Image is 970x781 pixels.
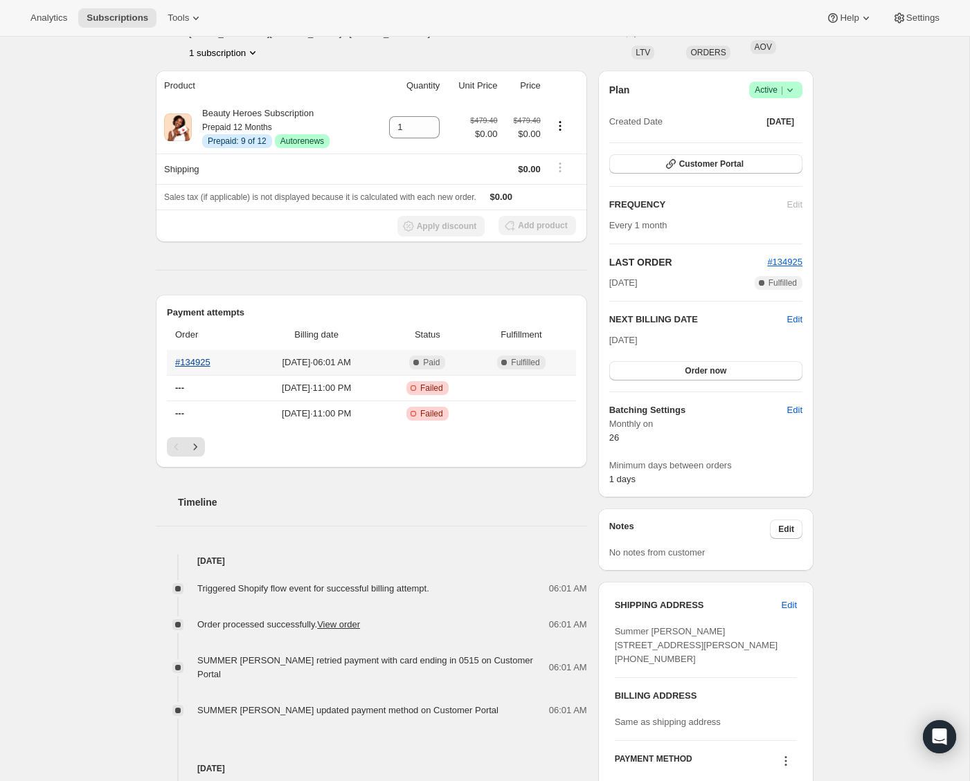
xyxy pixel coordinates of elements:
[766,116,794,127] span: [DATE]
[615,598,782,612] h3: SHIPPING ADDRESS
[779,399,811,421] button: Edit
[609,361,802,380] button: Order now
[690,48,726,57] span: ORDERS
[615,689,797,703] h3: BILLING ADDRESS
[175,408,184,419] span: ---
[609,403,787,417] h6: Batching Settings
[609,115,663,129] span: Created Date
[156,71,372,101] th: Product
[470,127,497,141] span: $0.00
[636,48,650,57] span: LTV
[549,618,587,632] span: 06:01 AM
[514,116,541,125] small: $479.40
[609,220,667,230] span: Every 1 month
[615,717,721,727] span: Same as shipping address
[609,154,802,174] button: Customer Portal
[685,365,726,376] span: Order now
[518,164,541,174] span: $0.00
[923,720,956,753] div: Open Intercom Messenger
[549,704,587,717] span: 06:01 AM
[280,136,324,147] span: Autorenews
[22,8,75,28] button: Analytics
[767,255,802,269] button: #134925
[782,598,797,612] span: Edit
[208,136,267,147] span: Prepaid: 9 of 12
[549,661,587,674] span: 06:01 AM
[167,320,249,350] th: Order
[168,12,189,24] span: Tools
[490,192,513,202] span: $0.00
[30,12,67,24] span: Analytics
[156,154,372,184] th: Shipping
[178,495,587,509] h2: Timeline
[609,313,787,327] h2: NEXT BILLING DATE
[423,357,440,368] span: Paid
[253,328,379,342] span: Billing date
[615,626,778,664] span: Summer [PERSON_NAME] [STREET_ADDRESS][PERSON_NAME] [PHONE_NUMBER]
[609,335,638,345] span: [DATE]
[372,71,444,101] th: Quantity
[475,328,567,342] span: Fulfillment
[444,71,501,101] th: Unit Price
[156,762,587,775] h4: [DATE]
[253,381,379,395] span: [DATE] · 11:00 PM
[609,432,619,443] span: 26
[770,520,802,539] button: Edit
[755,42,772,52] span: AOV
[317,619,360,630] a: View order
[388,328,467,342] span: Status
[197,705,499,715] span: SUMMER [PERSON_NAME] updated payment method on Customer Portal
[781,84,783,95] span: |
[159,8,211,28] button: Tools
[156,554,587,568] h4: [DATE]
[773,594,805,616] button: Edit
[167,306,576,320] h2: Payment attempts
[189,46,260,59] button: Product actions
[502,71,545,101] th: Price
[197,655,533,679] span: SUMMER [PERSON_NAME] retried payment with card ending in 0515 on Customer Portal
[758,112,802,131] button: [DATE]
[609,255,768,269] h2: LAST ORDER
[906,12,940,24] span: Settings
[767,257,802,267] a: #134925
[186,437,205,457] button: Next
[549,118,571,134] button: Product actions
[679,158,744,169] span: Customer Portal
[253,356,379,369] span: [DATE] · 06:01 AM
[164,192,476,202] span: Sales tax (if applicable) is not displayed because it is calculated with each new order.
[769,277,797,288] span: Fulfilled
[609,520,771,539] h3: Notes
[609,547,706,558] span: No notes from customer
[470,116,497,125] small: $479.40
[253,407,379,421] span: [DATE] · 11:00 PM
[609,276,638,290] span: [DATE]
[420,408,443,419] span: Failed
[197,583,429,594] span: Triggered Shopify flow event for successful billing attempt.
[167,437,576,457] nav: Pagination
[609,417,802,431] span: Monthly on
[87,12,148,24] span: Subscriptions
[549,160,571,175] button: Shipping actions
[609,459,802,472] span: Minimum days between orders
[755,83,797,97] span: Active
[202,122,272,132] small: Prepaid 12 Months
[609,198,787,212] h2: FREQUENCY
[615,753,692,772] h3: PAYMENT METHOD
[609,474,636,484] span: 1 days
[175,357,210,367] a: #134925
[787,403,802,417] span: Edit
[511,357,539,368] span: Fulfilled
[197,619,360,630] span: Order processed successfully.
[506,127,541,141] span: $0.00
[164,113,192,141] img: product img
[609,83,630,97] h2: Plan
[787,313,802,327] button: Edit
[778,524,794,535] span: Edit
[840,12,859,24] span: Help
[78,8,156,28] button: Subscriptions
[192,107,330,148] div: Beauty Heroes Subscription
[549,582,587,596] span: 06:01 AM
[175,383,184,393] span: ---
